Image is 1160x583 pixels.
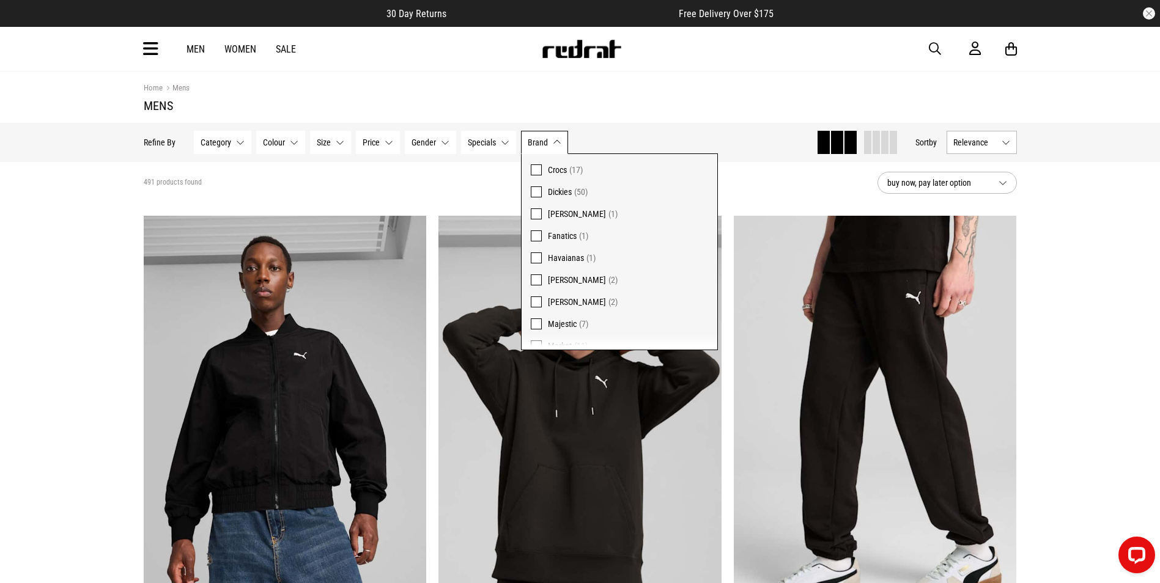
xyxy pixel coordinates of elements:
button: Colour [256,131,305,154]
span: buy now, pay later option [887,175,989,190]
button: Sortby [915,135,937,150]
button: Brand [521,131,568,154]
span: Brand [528,137,548,147]
span: 30 Day Returns [386,8,446,20]
span: Dickies [548,187,572,197]
button: Specials [461,131,516,154]
span: (2) [608,297,618,307]
span: Category [201,137,231,147]
span: Specials [468,137,496,147]
a: Sale [276,43,296,55]
span: (11) [574,341,588,351]
span: by [929,137,937,147]
iframe: LiveChat chat widget [1109,532,1160,583]
span: Relevance [953,137,997,147]
span: (7) [579,319,588,329]
button: Price [356,131,400,154]
button: Category [194,131,251,154]
span: [PERSON_NAME] [548,209,606,219]
span: (1) [608,209,618,219]
div: Brand [521,153,718,350]
button: Gender [405,131,456,154]
button: buy now, pay later option [877,172,1017,194]
span: (2) [608,275,618,285]
span: (1) [586,253,596,263]
iframe: Customer reviews powered by Trustpilot [471,7,654,20]
span: Size [317,137,331,147]
a: Women [224,43,256,55]
h1: Mens [144,98,1017,113]
span: [PERSON_NAME] [548,275,606,285]
a: Mens [163,83,190,95]
a: Home [144,83,163,92]
span: (1) [579,231,588,241]
span: 491 products found [144,178,202,188]
span: Market [548,341,572,351]
span: (50) [574,187,588,197]
span: Fanatics [548,231,577,241]
span: Free Delivery Over $175 [679,8,774,20]
button: Relevance [947,131,1017,154]
a: Men [187,43,205,55]
span: Price [363,137,380,147]
span: Crocs [548,165,567,175]
p: Refine By [144,137,175,147]
button: Size [310,131,351,154]
span: Havaianas [548,253,584,263]
span: Gender [412,137,436,147]
span: [PERSON_NAME] [548,297,606,307]
img: Redrat logo [541,40,622,58]
span: (17) [569,165,583,175]
span: Colour [263,137,285,147]
span: Majestic [548,319,577,329]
